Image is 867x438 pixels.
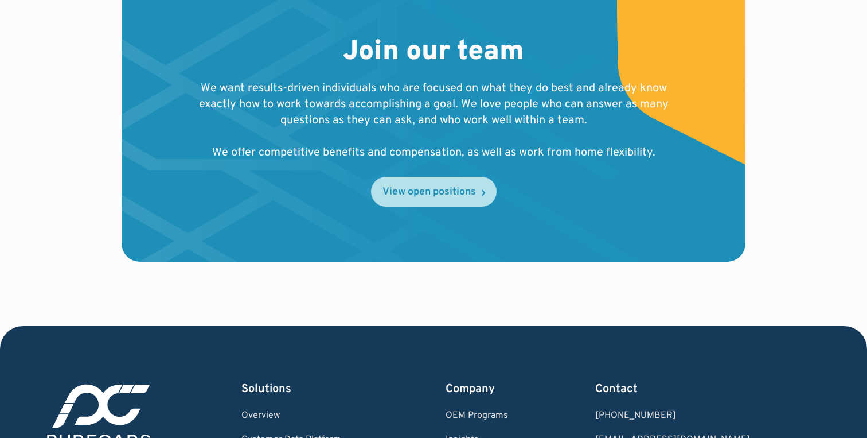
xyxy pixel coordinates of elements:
[595,411,782,421] div: [PHONE_NUMBER]
[446,381,508,397] div: Company
[595,381,782,397] div: Contact
[371,177,497,207] a: View open positions
[195,80,672,161] p: We want results-driven individuals who are focused on what they do best and already know exactly ...
[241,411,358,421] a: Overview
[446,411,508,421] a: OEM Programs
[343,36,524,69] h2: Join our team
[241,381,358,397] div: Solutions
[382,187,476,197] div: View open positions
